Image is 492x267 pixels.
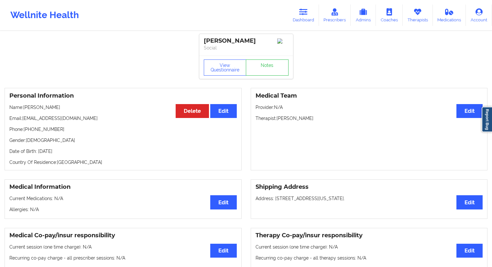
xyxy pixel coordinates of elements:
[9,148,237,155] p: Date of Birth: [DATE]
[456,104,483,118] button: Edit
[9,137,237,144] p: Gender: [DEMOGRAPHIC_DATA]
[9,126,237,133] p: Phone: [PHONE_NUMBER]
[9,92,237,100] h3: Personal Information
[403,5,433,26] a: Therapists
[256,255,483,261] p: Recurring co-pay charge - all therapy sessions : N/A
[482,107,492,132] a: Report Bug
[256,183,483,191] h3: Shipping Address
[466,5,492,26] a: Account
[277,38,289,44] img: Image%2Fplaceholer-image.png
[376,5,403,26] a: Coaches
[9,183,237,191] h3: Medical Information
[9,115,237,122] p: Email: [EMAIL_ADDRESS][DOMAIN_NAME]
[9,159,237,166] p: Country Of Residence: [GEOGRAPHIC_DATA]
[204,59,246,76] button: View Questionnaire
[433,5,466,26] a: Medications
[210,195,236,209] button: Edit
[9,195,237,202] p: Current Medications: N/A
[210,244,236,258] button: Edit
[210,104,236,118] button: Edit
[256,244,483,250] p: Current session (one time charge): N/A
[256,92,483,100] h3: Medical Team
[9,104,237,111] p: Name: [PERSON_NAME]
[9,244,237,250] p: Current session (one time charge): N/A
[256,115,483,122] p: Therapist: [PERSON_NAME]
[9,206,237,213] p: Allergies: N/A
[9,232,237,239] h3: Medical Co-pay/insur responsibility
[288,5,319,26] a: Dashboard
[351,5,376,26] a: Admins
[456,244,483,258] button: Edit
[256,104,483,111] p: Provider: N/A
[204,45,289,51] p: Social
[176,104,209,118] button: Delete
[319,5,351,26] a: Prescribers
[456,195,483,209] button: Edit
[256,232,483,239] h3: Therapy Co-pay/insur responsibility
[204,37,289,45] div: [PERSON_NAME]
[246,59,289,76] a: Notes
[256,195,483,202] p: Address: [STREET_ADDRESS][US_STATE].
[9,255,237,261] p: Recurring co-pay charge - all prescriber sessions : N/A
